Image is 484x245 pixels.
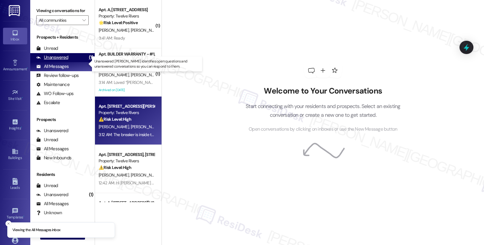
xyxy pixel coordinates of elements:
div: Apt. [STREET_ADDRESS][PERSON_NAME][PERSON_NAME] [99,103,155,110]
label: Viewing conversations for [36,6,89,15]
div: Apt. A, [STREET_ADDRESS][US_STATE] [99,200,155,206]
div: (1) [87,53,95,62]
div: (1) [87,190,95,199]
span: • [21,125,22,129]
a: Site Visit • [3,87,27,103]
div: Review follow-ups [36,72,79,79]
span: [PERSON_NAME] [99,124,131,129]
div: Archived on [DATE] [98,86,155,94]
div: Property: Twelve Rivers [99,110,155,116]
input: All communities [39,15,79,25]
span: [PERSON_NAME] [131,72,161,78]
div: Escalate [36,100,60,106]
div: WO Follow-ups [36,91,74,97]
div: All Messages [36,201,69,207]
div: 3:41 AM: Ready [99,35,125,41]
strong: ⚠️ Risk Level: High [99,165,131,170]
div: Unread [36,183,58,189]
img: ResiDesk Logo [9,5,21,16]
div: 3:14 AM: Loved “[PERSON_NAME] (Twelve Rivers): Wonderful! trhanks 😊” [99,80,226,85]
div: Maintenance [36,81,70,88]
div: Prospects [30,116,95,123]
span: [PERSON_NAME] [99,27,131,33]
div: Unread [36,45,58,52]
span: • [27,66,28,70]
a: Insights • [3,117,27,133]
span: Open conversations by clicking on inboxes or use the New Message button [249,126,397,133]
a: Inbox [3,28,27,44]
div: Apt. BUILDER WARRANTY - #1, BUILDER WARRANTY - [STREET_ADDRESS] [99,51,155,57]
a: Buildings [3,146,27,163]
div: Property: Twelve Rivers [99,13,155,19]
div: All Messages [36,146,69,152]
span: [PERSON_NAME] [131,124,161,129]
div: Unanswered [36,128,68,134]
div: Apt. A, [STREET_ADDRESS] [99,7,155,13]
span: [PERSON_NAME] [99,172,131,178]
div: Property: Twelve Rivers [99,158,155,164]
a: Leads [3,176,27,192]
span: [PERSON_NAME] [PERSON_NAME] [131,27,194,33]
div: Residents [30,171,95,178]
button: Close toast [5,221,11,227]
p: Unanswered: [PERSON_NAME] identifies open questions and unanswered conversations so you can respo... [94,59,200,69]
span: [PERSON_NAME] [131,172,161,178]
strong: ⚠️ Risk Level: High [99,116,131,122]
strong: 🌟 Risk Level: Positive [99,20,138,25]
p: Viewing the All Messages inbox [12,227,60,233]
div: Unknown [36,210,62,216]
span: • [23,214,24,218]
div: Prospects + Residents [30,34,95,40]
span: [PERSON_NAME] [99,72,131,78]
h2: Welcome to Your Conversations [237,86,410,96]
div: Unanswered [36,54,68,61]
div: Apt. [STREET_ADDRESS], [STREET_ADDRESS] [99,151,155,158]
div: Unanswered [36,192,68,198]
div: New Inbounds [36,155,71,161]
div: Unread [36,137,58,143]
i:  [82,18,86,23]
div: All Messages [36,63,69,70]
a: Templates • [3,206,27,222]
p: Start connecting with your residents and prospects. Select an existing conversation or create a n... [237,102,410,119]
span: • [22,96,23,100]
